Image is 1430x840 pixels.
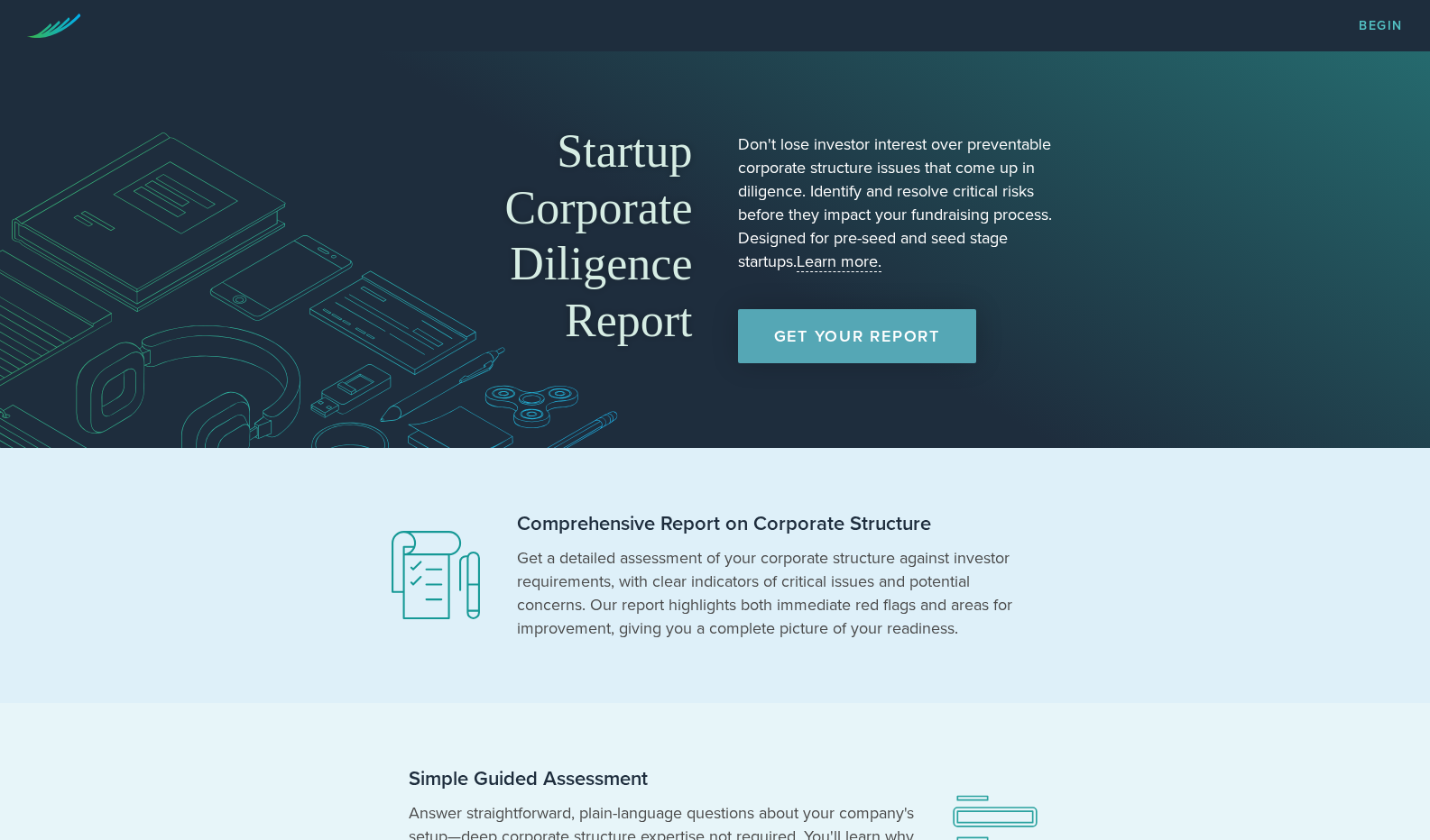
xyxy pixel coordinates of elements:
a: Begin [1359,20,1403,32]
h2: Simple Guided Assessment [409,766,914,792]
p: Get a detailed assessment of your corporate structure against investor requirements, with clear i... [517,546,1022,640]
p: Don't lose investor interest over preventable corporate structure issues that come up in diligenc... [738,132,1058,273]
h1: Startup Corporate Diligence Report [373,123,693,349]
h2: Comprehensive Report on Corporate Structure [517,511,1022,537]
a: Learn more. [797,251,881,272]
a: Get Your Report [738,309,976,363]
